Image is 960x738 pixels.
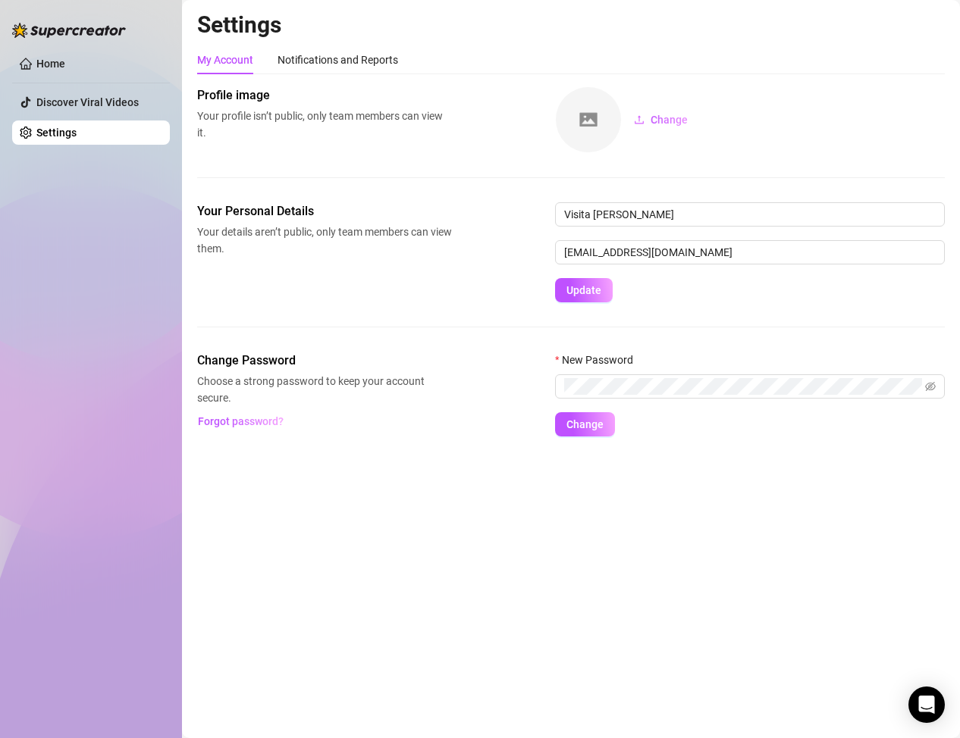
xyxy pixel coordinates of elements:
[197,373,452,406] span: Choose a strong password to keep your account secure.
[197,11,945,39] h2: Settings
[651,114,688,126] span: Change
[198,415,284,427] span: Forgot password?
[566,284,601,296] span: Update
[278,52,398,68] div: Notifications and Reports
[925,381,936,392] span: eye-invisible
[197,52,253,68] div: My Account
[555,240,945,264] input: Enter new email
[564,378,922,395] input: New Password
[36,96,139,108] a: Discover Viral Videos
[908,686,945,723] div: Open Intercom Messenger
[197,224,452,257] span: Your details aren’t public, only team members can view them.
[555,352,643,368] label: New Password
[12,23,126,38] img: logo-BBDzfeDw.svg
[555,278,613,302] button: Update
[197,409,284,433] button: Forgot password?
[556,87,621,152] img: square-placeholder.png
[197,202,452,220] span: Your Personal Details
[555,202,945,227] input: Enter name
[36,127,77,139] a: Settings
[197,352,452,370] span: Change Password
[566,418,604,430] span: Change
[634,114,645,125] span: upload
[197,86,452,105] span: Profile image
[622,108,700,132] button: Change
[36,58,65,70] a: Home
[197,108,452,141] span: Your profile isn’t public, only team members can view it.
[555,412,615,436] button: Change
